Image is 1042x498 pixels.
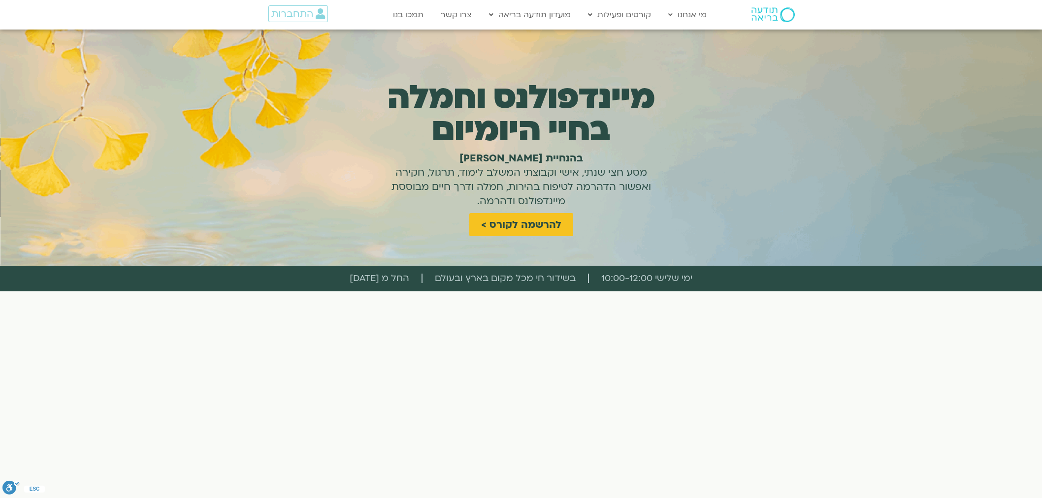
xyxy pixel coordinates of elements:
a: להרשמה לקורס > [469,213,573,236]
h1: מסע חצי שנתי, אישי וקבוצתי המשלב לימוד, תרגול, חקירה ואפשור הדהרמה לטיפוח בהירות, חמלה ודרך חיים ... [383,151,659,208]
a: קורסים ופעילות [583,5,656,24]
span: ימי שלישי 10:00-12:00 [601,271,692,286]
a: צרו קשר [436,5,477,24]
b: בהנחיית [PERSON_NAME] [459,152,583,165]
span: להרשמה לקורס > [481,219,561,230]
a: תמכו בנו [388,5,428,24]
a: התחברות [268,5,328,22]
a: מי אנחנו [663,5,712,24]
span: החל מ [DATE]​ [350,271,409,286]
span: התחברות [271,8,313,19]
h1: מיינדפולנס וחמלה בחיי היומיום [373,81,669,146]
img: תודעה בריאה [751,7,795,22]
a: מועדון תודעה בריאה [484,5,576,24]
span: בשידור חי מכל מקום בארץ ובעולם [435,271,576,286]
